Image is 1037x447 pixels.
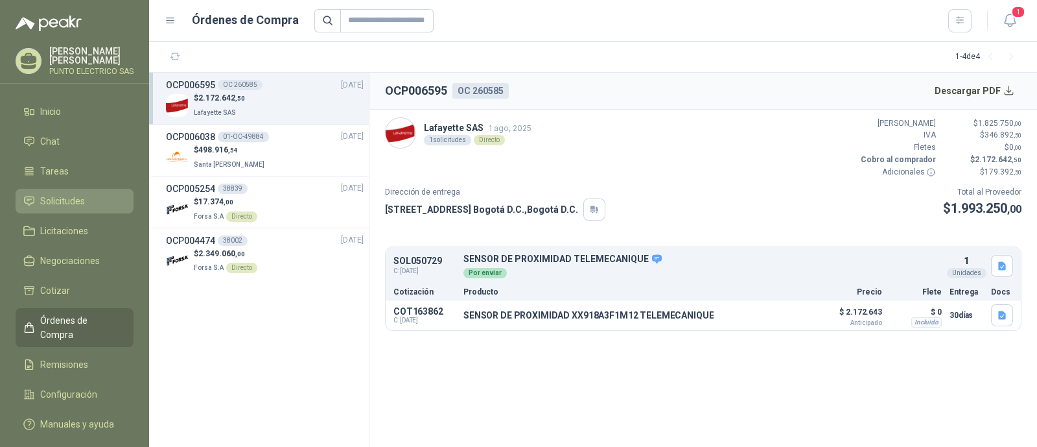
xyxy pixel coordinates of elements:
div: 38002 [218,236,248,246]
p: $ [944,141,1021,154]
span: ,00 [235,250,245,258]
p: Precio [817,288,882,296]
p: Entrega [950,288,983,296]
p: SENSOR DE PROXIMIDAD XX918A3F1M12 TELEMECANIQUE [463,310,714,320]
p: $ [944,154,1021,166]
span: ,00 [224,199,233,206]
a: Inicio [16,99,134,124]
h3: OCP006595 [166,78,215,92]
p: $ [194,196,257,208]
p: Lafayette SAS [424,121,531,135]
h3: OCP004474 [166,234,215,248]
div: OC 260585 [218,80,262,90]
span: Cotizar [40,284,70,298]
p: $ 0 [890,304,942,320]
span: 2.172.642 [975,155,1021,164]
span: [DATE] [341,182,364,195]
p: $ [194,248,257,260]
p: $ [944,129,1021,141]
div: Directo [226,263,257,273]
h2: OCP006595 [385,82,447,100]
img: Logo peakr [16,16,82,31]
div: Incluido [911,317,942,328]
a: Negociaciones [16,248,134,273]
span: Remisiones [40,357,88,372]
span: 498.916 [198,145,238,154]
span: Manuales y ayuda [40,417,114,431]
a: Cotizar [16,278,134,303]
span: 1 [1011,6,1025,18]
div: 01-OC-49884 [218,132,269,142]
p: Dirección de entrega [385,186,605,199]
img: Company Logo [166,146,189,169]
p: PUNTO ELECTRICO SAS [49,67,134,75]
p: SENSOR DE PROXIMIDAD TELEMECANIQUE [463,254,942,265]
span: Solicitudes [40,194,85,208]
a: OCP006595OC 260585[DATE] Company Logo$2.172.642,50Lafayette SAS [166,78,364,119]
span: [DATE] [341,130,364,143]
span: C: [DATE] [393,266,456,276]
span: 0 [1009,143,1021,152]
a: Licitaciones [16,219,134,243]
p: COT163862 [393,306,456,317]
img: Company Logo [166,94,189,117]
a: Configuración [16,382,134,407]
p: $ [194,144,267,156]
span: ,00 [1014,144,1021,151]
p: Docs [991,288,1013,296]
p: $ [194,92,245,104]
span: ,00 [1014,120,1021,127]
div: 38839 [218,184,248,194]
span: Licitaciones [40,224,88,238]
p: [STREET_ADDRESS] Bogotá D.C. , Bogotá D.C. [385,202,578,217]
div: Por enviar [463,268,507,278]
a: OCP00525438839[DATE] Company Logo$17.374,00Forsa S.ADirecto [166,182,364,223]
span: C: [DATE] [393,317,456,324]
a: Solicitudes [16,189,134,213]
span: Órdenes de Compra [40,313,121,342]
span: ,50 [235,95,245,102]
span: 1 ago, 2025 [489,123,531,133]
p: $ [944,117,1021,130]
button: 1 [998,9,1021,32]
img: Company Logo [166,249,189,272]
span: 346.892 [985,130,1021,139]
p: 30 días [950,308,983,323]
a: OCP00447438002[DATE] Company Logo$2.349.060,00Forsa S.ADirecto [166,234,364,274]
img: Company Logo [166,198,189,221]
h3: OCP006038 [166,130,215,144]
a: Tareas [16,159,134,184]
span: Forsa S.A [194,264,224,271]
span: 1.993.250 [951,200,1021,216]
p: Total al Proveedor [943,186,1021,199]
span: ,00 [1007,203,1021,215]
p: Producto [463,288,810,296]
a: Órdenes de Compra [16,308,134,347]
span: Tareas [40,164,69,178]
p: [PERSON_NAME] [PERSON_NAME] [49,47,134,65]
h1: Órdenes de Compra [192,11,299,29]
a: Manuales y ayuda [16,412,134,437]
h3: OCP005254 [166,182,215,196]
span: Negociaciones [40,254,100,268]
div: Unidades [947,268,986,278]
img: Company Logo [386,118,415,148]
p: [PERSON_NAME] [858,117,936,130]
div: 1 - 4 de 4 [955,47,1021,67]
span: [DATE] [341,234,364,247]
p: Cotización [393,288,456,296]
p: 1 [964,254,969,268]
p: Cobro al comprador [858,154,936,166]
a: Remisiones [16,352,134,377]
div: Directo [474,135,505,145]
span: 17.374 [198,197,233,206]
span: 179.392 [985,167,1021,176]
span: 2.172.642 [198,93,245,103]
p: Fletes [858,141,936,154]
span: 2.349.060 [198,249,245,258]
div: OC 260585 [452,83,509,99]
span: ,50 [1012,156,1021,163]
span: ,54 [228,147,238,154]
span: ,50 [1014,169,1021,176]
span: Lafayette SAS [194,109,236,116]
